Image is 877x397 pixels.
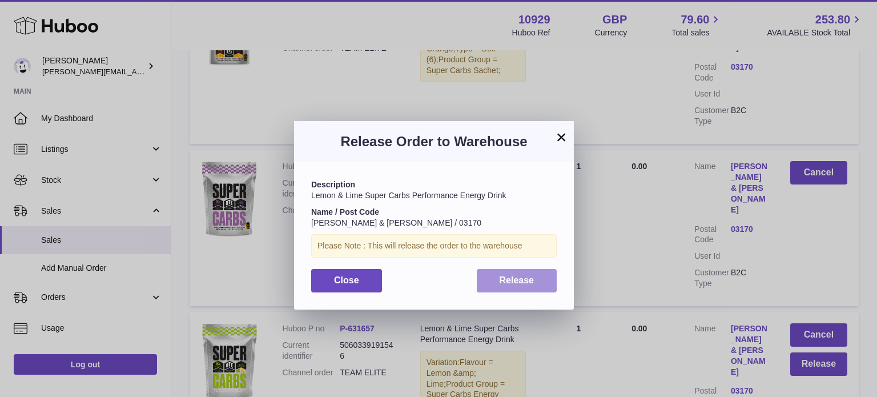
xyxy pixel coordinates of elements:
[311,180,355,189] strong: Description
[311,191,506,200] span: Lemon & Lime Super Carbs Performance Energy Drink
[311,234,557,258] div: Please Note : This will release the order to the warehouse
[554,130,568,144] button: ×
[311,133,557,151] h3: Release Order to Warehouse
[311,218,481,227] span: [PERSON_NAME] & [PERSON_NAME] / 03170
[311,207,379,216] strong: Name / Post Code
[311,269,382,292] button: Close
[334,275,359,285] span: Close
[500,275,534,285] span: Release
[477,269,557,292] button: Release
